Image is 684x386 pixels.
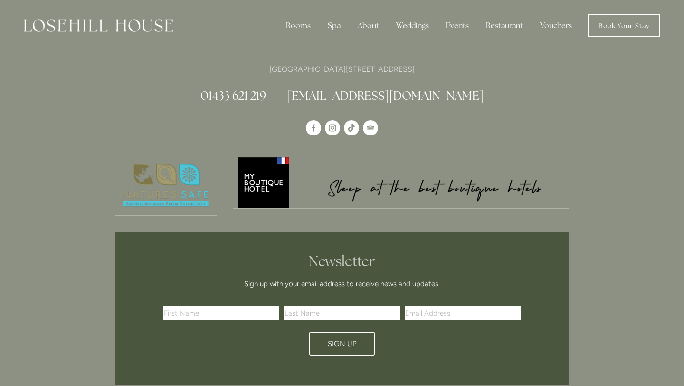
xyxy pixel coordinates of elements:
[115,155,217,215] img: Nature's Safe - Logo
[167,278,517,289] p: Sign up with your email address to receive news and updates.
[233,155,570,209] a: My Boutique Hotel - Logo
[284,306,400,320] input: Last Name
[389,16,437,35] div: Weddings
[588,14,660,37] a: Book Your Stay
[350,16,387,35] div: About
[24,19,173,32] img: Losehill House
[438,16,476,35] div: Events
[306,120,321,135] a: Losehill House Hotel & Spa
[363,120,378,135] a: TripAdvisor
[167,253,517,270] h2: Newsletter
[278,16,318,35] div: Rooms
[200,88,266,103] a: 01433 621 219
[344,120,359,135] a: TikTok
[328,339,357,348] span: Sign Up
[325,120,340,135] a: Instagram
[115,63,569,76] p: [GEOGRAPHIC_DATA][STREET_ADDRESS]
[532,16,579,35] a: Vouchers
[478,16,531,35] div: Restaurant
[287,88,484,103] a: [EMAIL_ADDRESS][DOMAIN_NAME]
[320,16,348,35] div: Spa
[115,155,217,216] a: Nature's Safe - Logo
[405,306,521,320] input: Email Address
[233,155,570,208] img: My Boutique Hotel - Logo
[163,306,279,320] input: First Name
[309,332,375,356] button: Sign Up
